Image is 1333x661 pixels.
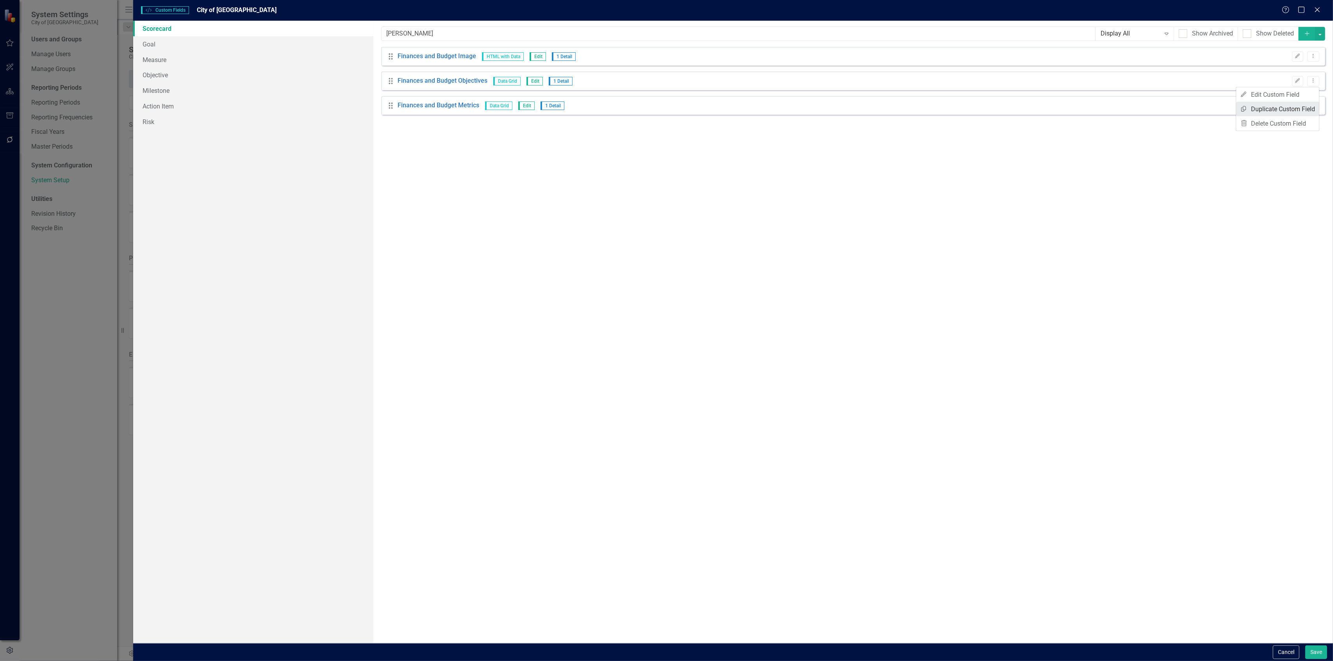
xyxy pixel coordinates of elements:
a: Finances and Budget Metrics [398,101,479,110]
a: Goal [133,36,373,52]
a: Finances and Budget Image [398,52,476,61]
span: 1 Detail [552,52,576,61]
a: Duplicate Custom Field [1236,102,1319,116]
div: Show Archived [1192,29,1233,38]
span: Data Grid [493,77,521,85]
a: Action Item [133,98,373,114]
span: 1 Detail [549,77,573,85]
span: Edit [526,77,543,85]
button: Cancel [1273,645,1299,659]
span: HTML with Data [482,52,524,61]
div: Show Deleted [1256,29,1294,38]
a: Risk [133,114,373,130]
span: Data Grid [485,101,512,110]
a: Milestone [133,83,373,98]
span: 1 Detail [541,101,564,110]
div: Display All [1101,29,1160,38]
span: Custom Fields [141,6,189,14]
a: Delete Custom Field [1236,116,1319,131]
button: Save [1305,645,1327,659]
span: City of [GEOGRAPHIC_DATA] [197,6,277,14]
a: Objective [133,67,373,83]
input: Filter... [381,27,1096,41]
a: Edit Custom Field [1236,87,1319,102]
a: Measure [133,52,373,68]
span: Edit [518,101,535,110]
a: Finances and Budget Objectives [398,76,487,85]
span: Edit [530,52,546,61]
a: Scorecard [133,21,373,36]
